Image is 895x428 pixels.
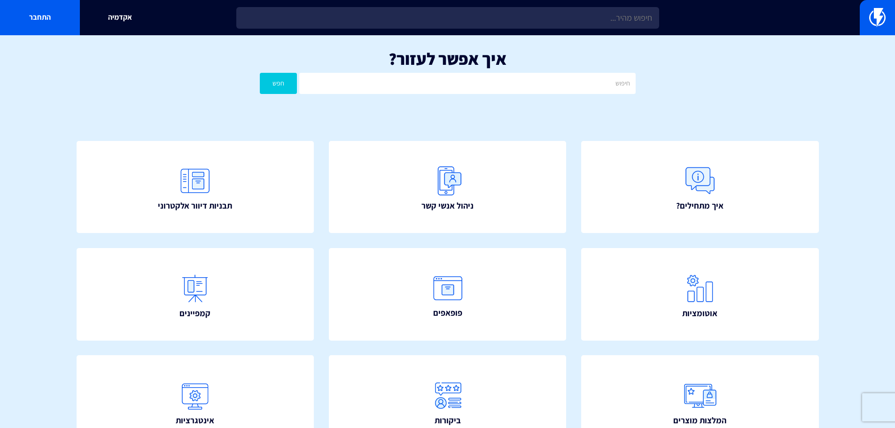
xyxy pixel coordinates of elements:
span: פופאפים [433,307,462,319]
span: ניהול אנשי קשר [421,200,474,212]
h1: איך אפשר לעזור? [14,49,881,68]
button: חפש [260,73,297,94]
a: תבניות דיוור אלקטרוני [77,141,314,233]
span: איך מתחילים? [676,200,724,212]
span: תבניות דיוור אלקטרוני [158,200,232,212]
span: המלצות מוצרים [673,414,726,427]
a: פופאפים [329,248,567,341]
input: חיפוש מהיר... [236,7,659,29]
span: אינטגרציות [176,414,214,427]
span: אוטומציות [682,307,717,319]
input: חיפוש [299,73,635,94]
span: קמפיינים [179,307,210,319]
a: אוטומציות [581,248,819,341]
a: איך מתחילים? [581,141,819,233]
a: קמפיינים [77,248,314,341]
span: ביקורות [435,414,461,427]
a: ניהול אנשי קשר [329,141,567,233]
